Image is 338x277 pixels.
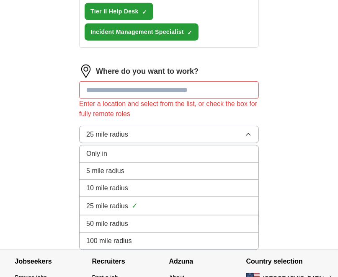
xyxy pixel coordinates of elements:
span: 5 mile radius [86,166,124,176]
span: 10 mile radius [86,183,128,193]
button: Tier II Help Desk✓ [85,3,153,20]
span: Incident Management Specialist [90,28,184,36]
span: ✓ [187,29,192,36]
span: Only in [86,149,107,159]
span: 25 mile radius [86,201,128,211]
span: ✓ [132,200,138,212]
div: Enter a location and select from the list, or check the box for fully remote roles [79,99,259,119]
h4: Country selection [246,250,323,273]
img: location.png [79,65,93,78]
label: Where do you want to work? [96,66,199,77]
span: 25 mile radius [86,129,128,140]
span: ✓ [142,9,147,16]
button: 25 mile radius [79,126,259,143]
span: 50 mile radius [86,219,128,229]
span: 100 mile radius [86,236,132,246]
button: Incident Management Specialist✓ [85,23,199,41]
span: Tier II Help Desk [90,7,139,16]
